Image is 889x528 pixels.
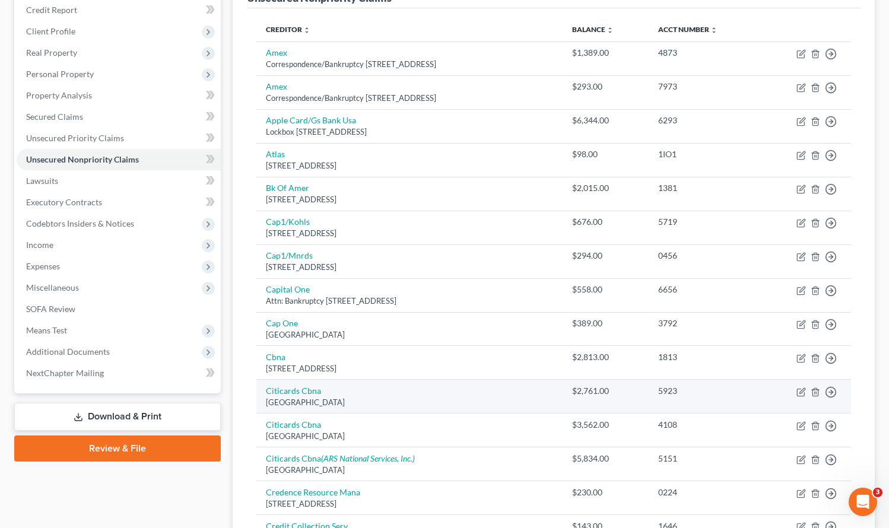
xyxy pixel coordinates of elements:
a: Cbna [266,352,285,362]
a: Creditor unfold_more [266,25,310,34]
span: Lawsuits [26,176,58,186]
span: Secured Claims [26,112,83,122]
a: Cap1/Mnrds [266,250,313,260]
span: Income [26,240,53,250]
i: (ARS National Services, Inc.) [321,453,415,463]
a: Atlas [266,149,285,159]
span: NextChapter Mailing [26,368,104,378]
a: Apple Card/Gs Bank Usa [266,115,356,125]
div: $294.00 [572,250,639,262]
a: SOFA Review [17,298,221,320]
div: $230.00 [572,486,639,498]
a: Review & File [14,435,221,462]
span: Client Profile [26,26,75,36]
div: 5923 [658,385,751,397]
div: 5719 [658,216,751,228]
span: Additional Documents [26,346,110,357]
a: Amex [266,81,287,91]
div: 0456 [658,250,751,262]
div: 1IO1 [658,148,751,160]
div: Lockbox [STREET_ADDRESS] [266,126,553,138]
div: $98.00 [572,148,639,160]
div: 1381 [658,182,751,194]
div: [STREET_ADDRESS] [266,160,553,171]
div: $293.00 [572,81,639,93]
a: Bk Of Amer [266,183,309,193]
span: SOFA Review [26,304,75,314]
div: [GEOGRAPHIC_DATA] [266,431,553,442]
a: Download & Print [14,403,221,431]
a: Citicards Cbna [266,419,321,430]
i: unfold_more [710,27,717,34]
div: 3792 [658,317,751,329]
span: Miscellaneous [26,282,79,292]
span: Executory Contracts [26,197,102,207]
div: [STREET_ADDRESS] [266,363,553,374]
div: $558.00 [572,284,639,295]
div: [STREET_ADDRESS] [266,228,553,239]
a: Capital One [266,284,310,294]
a: Citicards Cbna [266,386,321,396]
a: Secured Claims [17,106,221,128]
div: [GEOGRAPHIC_DATA] [266,465,553,476]
span: Personal Property [26,69,94,79]
a: Unsecured Nonpriority Claims [17,149,221,170]
div: [STREET_ADDRESS] [266,262,553,273]
div: [STREET_ADDRESS] [266,194,553,205]
a: Balance unfold_more [572,25,614,34]
span: Codebtors Insiders & Notices [26,218,134,228]
div: [STREET_ADDRESS] [266,498,553,510]
div: 7973 [658,81,751,93]
div: 0224 [658,486,751,498]
a: Executory Contracts [17,192,221,213]
span: Property Analysis [26,90,92,100]
div: $6,344.00 [572,114,639,126]
div: $676.00 [572,216,639,228]
div: $2,761.00 [572,385,639,397]
div: Correspondence/Bankruptcy [STREET_ADDRESS] [266,93,553,104]
i: unfold_more [607,27,614,34]
a: Acct Number unfold_more [658,25,717,34]
div: [GEOGRAPHIC_DATA] [266,329,553,341]
a: NextChapter Mailing [17,362,221,384]
a: Amex [266,47,287,58]
span: Unsecured Nonpriority Claims [26,154,139,164]
a: Property Analysis [17,85,221,106]
i: unfold_more [303,27,310,34]
a: Lawsuits [17,170,221,192]
span: 3 [873,488,882,497]
div: $3,562.00 [572,419,639,431]
div: Attn: Bankruptcy [STREET_ADDRESS] [266,295,553,307]
span: Means Test [26,325,67,335]
div: 6656 [658,284,751,295]
div: 5151 [658,453,751,465]
div: 4108 [658,419,751,431]
div: $2,813.00 [572,351,639,363]
span: Real Property [26,47,77,58]
a: Cap1/Kohls [266,217,310,227]
div: 6293 [658,114,751,126]
div: $1,389.00 [572,47,639,59]
div: $5,834.00 [572,453,639,465]
a: Cap One [266,318,298,328]
span: Expenses [26,261,60,271]
a: Credence Resource Mana [266,487,360,497]
div: $389.00 [572,317,639,329]
div: Correspondence/Bankruptcy [STREET_ADDRESS] [266,59,553,70]
div: 4873 [658,47,751,59]
span: Credit Report [26,5,77,15]
div: $2,015.00 [572,182,639,194]
span: Unsecured Priority Claims [26,133,124,143]
div: [GEOGRAPHIC_DATA] [266,397,553,408]
a: Unsecured Priority Claims [17,128,221,149]
div: 1813 [658,351,751,363]
a: Citicards Cbna(ARS National Services, Inc.) [266,453,415,463]
iframe: Intercom live chat [849,488,877,516]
